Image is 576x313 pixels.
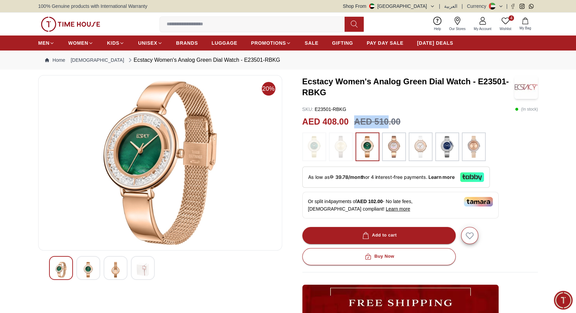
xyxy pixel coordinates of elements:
[127,56,280,64] div: Ecstacy Women's Analog Green Dial Watch - E23501-RBKG
[251,37,291,49] a: PROMOTIONS
[71,57,124,63] a: [DEMOGRAPHIC_DATA]
[107,37,124,49] a: KIDS
[529,4,534,9] a: Whatsapp
[251,40,286,46] span: PROMOTIONS
[506,3,507,10] span: |
[306,136,323,158] img: ...
[496,15,515,33] a: 4Wishlist
[332,37,353,49] a: GIFTING
[45,57,65,63] a: Home
[359,136,376,158] img: ...
[302,106,314,112] span: SKU :
[302,76,515,98] h3: Ecstacy Women's Analog Green Dial Watch - E23501-RBKG
[212,37,238,49] a: LUGGAGE
[430,15,445,33] a: Help
[262,82,275,96] span: 20%
[517,26,534,31] span: My Bag
[464,197,493,207] img: Tamara
[510,4,515,9] a: Facebook
[367,37,404,49] a: PAY DAY SALE
[176,37,198,49] a: BRANDS
[82,262,94,278] img: Ecstacy Women's Analog Green Dial Watch - E23501-GBGG
[302,106,346,113] p: E23501-RBKG
[302,227,456,244] button: Add to cart
[332,40,353,46] span: GIFTING
[55,262,67,278] img: Ecstacy Women's Analog Green Dial Watch - E23501-GBGG
[212,40,238,46] span: LUGGAGE
[444,3,457,10] button: العربية
[68,40,88,46] span: WOMEN
[461,3,463,10] span: |
[515,16,535,32] button: My Bag
[369,3,375,9] img: United Arab Emirates
[412,136,429,158] img: ...
[465,136,482,158] img: ...
[107,40,119,46] span: KIDS
[497,26,514,31] span: Wishlist
[38,51,538,70] nav: Breadcrumb
[44,81,276,245] img: Ecstacy Women's Analog Green Dial Watch - E23501-GBGG
[446,26,468,31] span: Our Stores
[515,106,538,113] p: ( In stock )
[302,115,349,128] h2: AED 408.00
[367,40,404,46] span: PAY DAY SALE
[357,199,383,204] span: AED 102.00
[68,37,93,49] a: WOMEN
[363,253,394,260] div: Buy Now
[554,291,573,310] div: Chat Widget
[38,37,55,49] a: MEN
[302,248,456,265] button: Buy Now
[138,40,157,46] span: UNISEX
[467,3,489,10] div: Currency
[138,37,162,49] a: UNISEX
[519,4,525,9] a: Instagram
[137,262,149,278] img: Ecstacy Women's Analog Green Dial Watch - E23501-GBGG
[431,26,444,31] span: Help
[305,40,318,46] span: SALE
[386,206,410,212] span: Learn more
[354,115,400,128] h3: AED 510.00
[361,231,397,239] div: Add to cart
[417,37,453,49] a: [DATE] DEALS
[439,3,440,10] span: |
[176,40,198,46] span: BRANDS
[514,75,538,99] img: Ecstacy Women's Analog Green Dial Watch - E23501-RBKG
[332,136,349,158] img: ...
[302,192,499,218] div: Or split in 4 payments of - No late fees, [DEMOGRAPHIC_DATA] compliant!
[109,262,122,278] img: Ecstacy Women's Analog Green Dial Watch - E23501-GBGG
[385,136,403,158] img: ...
[343,3,435,10] button: Shop From[GEOGRAPHIC_DATA]
[439,136,456,158] img: ...
[471,26,494,31] span: My Account
[38,3,147,10] span: 100% Genuine products with International Warranty
[305,37,318,49] a: SALE
[509,15,514,21] span: 4
[41,17,100,32] img: ...
[38,40,49,46] span: MEN
[445,15,470,33] a: Our Stores
[417,40,453,46] span: [DATE] DEALS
